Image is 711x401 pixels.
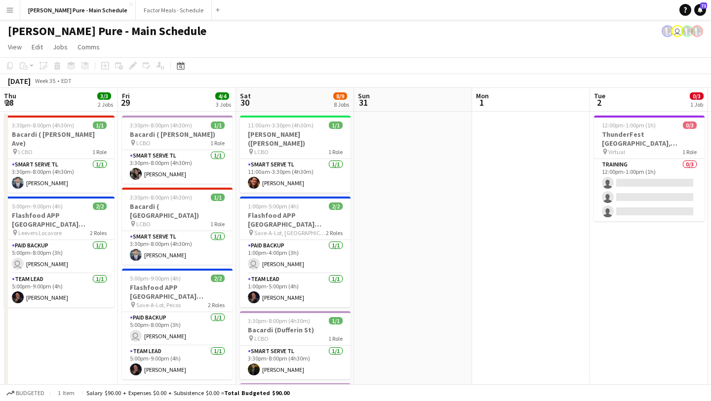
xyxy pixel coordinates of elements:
span: 1/1 [93,121,107,129]
span: 1/1 [329,317,343,324]
app-card-role: Paid Backup1/15:00pm-8:00pm (3h) [PERSON_NAME] [4,240,115,274]
span: 1 Role [92,148,107,156]
span: 71 [700,2,707,9]
span: 12:00pm-1:00pm (1h) [602,121,656,129]
span: 1 Role [328,148,343,156]
span: LCBO [136,220,151,228]
h3: Flashfood APP [GEOGRAPHIC_DATA] [GEOGRAPHIC_DATA], [GEOGRAPHIC_DATA] [122,283,233,301]
span: 11:00am-3:30pm (4h30m) [248,121,314,129]
span: 29 [120,97,130,108]
h3: ThunderFest [GEOGRAPHIC_DATA], [GEOGRAPHIC_DATA] Training [594,130,705,148]
button: Budgeted [5,388,46,399]
app-card-role: Team Lead1/11:00pm-5:00pm (4h)[PERSON_NAME] [240,274,351,307]
app-card-role: Paid Backup1/11:00pm-4:00pm (3h) [PERSON_NAME] [240,240,351,274]
app-job-card: 3:30pm-8:00pm (4h30m)1/1Bacardi ( [PERSON_NAME] Ave) LCBO1 RoleSmart Serve TL1/13:30pm-8:00pm (4h... [4,116,115,193]
span: 2 Roles [326,229,343,237]
app-job-card: 1:00pm-5:00pm (4h)2/2Flashfood APP [GEOGRAPHIC_DATA] [GEOGRAPHIC_DATA], [GEOGRAPHIC_DATA] Save-A-... [240,197,351,307]
span: 3:30pm-8:00pm (4h30m) [248,317,310,324]
div: EDT [61,77,72,84]
span: 1/1 [211,121,225,129]
app-card-role: Team Lead1/15:00pm-9:00pm (4h)[PERSON_NAME] [4,274,115,307]
app-job-card: 12:00pm-1:00pm (1h)0/3ThunderFest [GEOGRAPHIC_DATA], [GEOGRAPHIC_DATA] Training Virtual1 RoleTrai... [594,116,705,221]
span: 1 Role [210,139,225,147]
app-job-card: 3:30pm-8:00pm (4h30m)1/1Bacardi ( [PERSON_NAME]) LCBO1 RoleSmart Serve TL1/13:30pm-8:00pm (4h30m)... [122,116,233,184]
app-card-role: Smart Serve TL1/111:00am-3:30pm (4h30m)[PERSON_NAME] [240,159,351,193]
span: 2 [592,97,605,108]
span: 3:30pm-8:00pm (4h30m) [130,194,192,201]
a: View [4,40,26,53]
h1: [PERSON_NAME] Pure - Main Schedule [8,24,206,39]
span: Leevers Locavore [18,229,62,237]
span: 2/2 [211,275,225,282]
app-job-card: 11:00am-3:30pm (4h30m)1/1[PERSON_NAME] ([PERSON_NAME]) LCBO1 RoleSmart Serve TL1/111:00am-3:30pm ... [240,116,351,193]
span: 1 item [54,389,78,397]
span: 5:00pm-9:00pm (4h) [130,275,181,282]
span: 2/2 [329,202,343,210]
span: 8/9 [333,92,347,100]
a: Edit [28,40,47,53]
span: Mon [476,91,489,100]
span: Budgeted [16,390,44,397]
span: 4/4 [215,92,229,100]
span: Tue [594,91,605,100]
button: Factor Meals - Schedule [136,0,212,20]
span: 0/3 [683,121,697,129]
app-card-role: Smart Serve TL1/13:30pm-8:00pm (4h30m)[PERSON_NAME] [122,231,233,265]
span: Fri [122,91,130,100]
a: Jobs [49,40,72,53]
span: 3:30pm-8:00pm (4h30m) [130,121,192,129]
button: [PERSON_NAME] Pure - Main Schedule [20,0,136,20]
span: Comms [78,42,100,51]
app-card-role: Paid Backup1/15:00pm-8:00pm (3h) [PERSON_NAME] [122,312,233,346]
span: LCBO [136,139,151,147]
span: 0/3 [690,92,704,100]
span: 2 Roles [208,301,225,309]
span: 3:30pm-8:00pm (4h30m) [12,121,74,129]
span: Sun [358,91,370,100]
app-job-card: 5:00pm-9:00pm (4h)2/2Flashfood APP [GEOGRAPHIC_DATA] [GEOGRAPHIC_DATA], [GEOGRAPHIC_DATA] Save-A-... [122,269,233,379]
span: 28 [2,97,16,108]
span: 1 Role [328,335,343,342]
h3: [PERSON_NAME] ([PERSON_NAME]) [240,130,351,148]
span: 3/3 [97,92,111,100]
h3: Bacardi ( [PERSON_NAME] Ave) [4,130,115,148]
span: LCBO [254,335,269,342]
div: 2 Jobs [98,101,113,108]
span: Week 35 [33,77,57,84]
app-card-role: Training0/312:00pm-1:00pm (1h) [594,159,705,221]
h3: Bacardi ( [GEOGRAPHIC_DATA]) [122,202,233,220]
span: Save-A-Lot, [GEOGRAPHIC_DATA] [254,229,326,237]
span: 1/1 [211,194,225,201]
span: View [8,42,22,51]
span: 1 Role [682,148,697,156]
h3: Flashfood APP [GEOGRAPHIC_DATA] [GEOGRAPHIC_DATA], [GEOGRAPHIC_DATA] [4,211,115,229]
span: 1:00pm-5:00pm (4h) [248,202,299,210]
app-job-card: 3:30pm-8:00pm (4h30m)1/1Bacardi (Dufferin St) LCBO1 RoleSmart Serve TL1/13:30pm-8:00pm (4h30m)[PE... [240,311,351,379]
app-card-role: Team Lead1/15:00pm-9:00pm (4h)[PERSON_NAME] [122,346,233,379]
span: 5:00pm-9:00pm (4h) [12,202,63,210]
app-user-avatar: Ashleigh Rains [681,25,693,37]
span: Edit [32,42,43,51]
app-user-avatar: Leticia Fayzano [671,25,683,37]
a: 71 [694,4,706,16]
app-card-role: Smart Serve TL1/13:30pm-8:00pm (4h30m)[PERSON_NAME] [4,159,115,193]
app-job-card: 3:30pm-8:00pm (4h30m)1/1Bacardi ( [GEOGRAPHIC_DATA]) LCBO1 RoleSmart Serve TL1/13:30pm-8:00pm (4h... [122,188,233,265]
app-card-role: Smart Serve TL1/13:30pm-8:00pm (4h30m)[PERSON_NAME] [240,346,351,379]
span: Virtual [608,148,625,156]
span: 31 [356,97,370,108]
a: Comms [74,40,104,53]
div: 1 Job [690,101,703,108]
span: Total Budgeted $90.00 [224,389,289,397]
h3: Flashfood APP [GEOGRAPHIC_DATA] [GEOGRAPHIC_DATA], [GEOGRAPHIC_DATA] [240,211,351,229]
span: 2/2 [93,202,107,210]
span: Thu [4,91,16,100]
app-job-card: 5:00pm-9:00pm (4h)2/2Flashfood APP [GEOGRAPHIC_DATA] [GEOGRAPHIC_DATA], [GEOGRAPHIC_DATA] Leevers... [4,197,115,307]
